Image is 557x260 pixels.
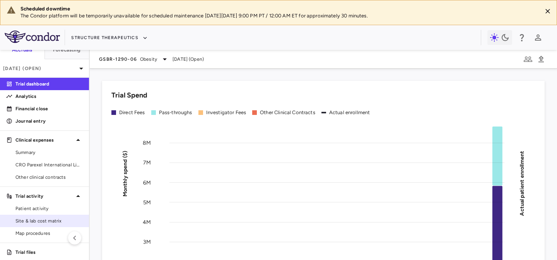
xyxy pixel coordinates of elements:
[173,56,204,63] span: [DATE] (Open)
[15,80,83,87] p: Trial dashboard
[15,174,83,181] span: Other clinical contracts
[140,56,157,63] span: Obesity
[143,179,151,186] tspan: 6M
[206,109,246,116] div: Investigator Fees
[15,137,73,144] p: Clinical expenses
[15,217,83,224] span: Site & lab cost matrix
[143,140,151,146] tspan: 8M
[519,151,525,216] tspan: Actual patient enrollment
[12,46,32,53] h6: Accruals
[15,230,83,237] span: Map procedures
[15,105,83,112] p: Financial close
[21,12,536,19] p: The Condor platform will be temporarily unavailable for scheduled maintenance [DATE][DATE] 9:00 P...
[143,199,151,205] tspan: 5M
[111,90,147,101] h6: Trial Spend
[5,31,60,43] img: logo-full-SnFGN8VE.png
[15,205,83,212] span: Patient activity
[71,32,148,44] button: Structure Therapeutics
[15,93,83,100] p: Analytics
[15,193,73,200] p: Trial activity
[159,109,192,116] div: Pass-throughs
[143,219,151,226] tspan: 4M
[21,5,536,12] div: Scheduled downtime
[542,5,554,17] button: Close
[3,65,77,72] p: [DATE] (Open)
[260,109,315,116] div: Other Clinical Contracts
[15,161,83,168] span: CRO Parexel International Limited
[122,151,128,197] tspan: Monthly spend ($)
[15,149,83,156] span: Summary
[15,118,83,125] p: Journal entry
[15,249,83,256] p: Trial files
[99,56,137,62] span: GSBR-1290-06
[329,109,370,116] div: Actual enrollment
[143,159,151,166] tspan: 7M
[143,239,151,245] tspan: 3M
[119,109,145,116] div: Direct Fees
